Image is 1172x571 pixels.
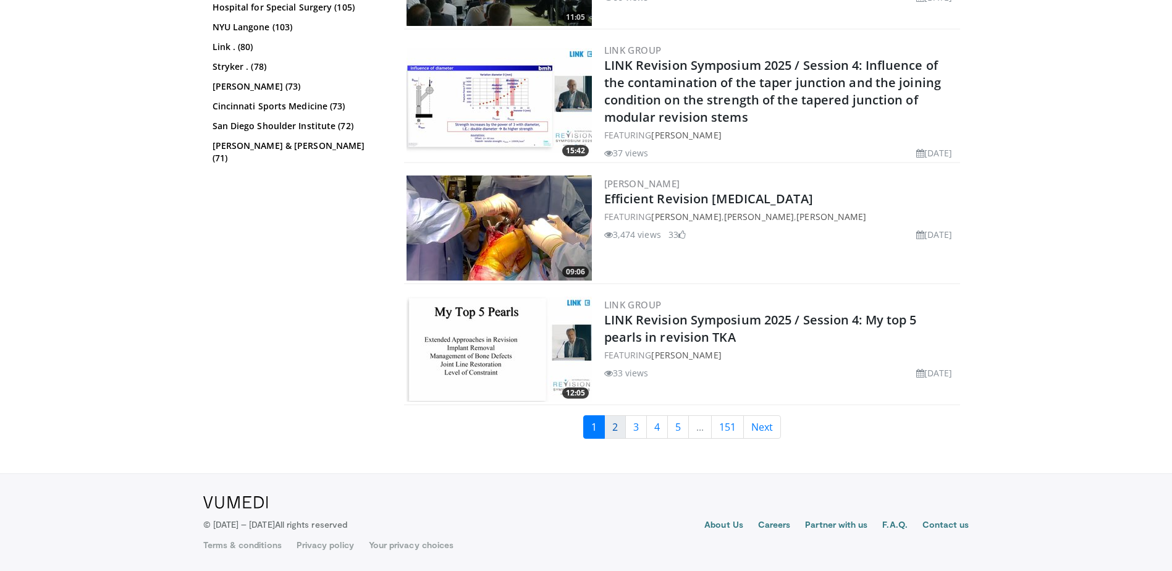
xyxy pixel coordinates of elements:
[604,190,813,207] a: Efficient Revision [MEDICAL_DATA]
[213,41,382,53] a: Link . (80)
[213,100,382,112] a: Cincinnati Sports Medicine (73)
[604,366,649,379] li: 33 views
[604,44,662,56] a: LINK Group
[604,415,626,439] a: 2
[604,177,680,190] a: [PERSON_NAME]
[651,129,721,141] a: [PERSON_NAME]
[604,146,649,159] li: 37 views
[667,415,689,439] a: 5
[203,496,268,509] img: VuMedi Logo
[724,211,794,222] a: [PERSON_NAME]
[916,146,953,159] li: [DATE]
[213,1,382,14] a: Hospital for Special Surgery (105)
[213,120,382,132] a: San Diego Shoulder Institute (72)
[407,48,592,153] img: 00407371-3916-4cec-83bf-867ab9636dff.300x170_q85_crop-smart_upscale.jpg
[562,387,589,399] span: 12:05
[758,518,791,533] a: Careers
[407,297,592,402] img: 9ce52f63-42aa-4f80-9bc9-680607fdc4da.300x170_q85_crop-smart_upscale.jpg
[583,415,605,439] a: 1
[651,349,721,361] a: [PERSON_NAME]
[796,211,866,222] a: [PERSON_NAME]
[604,349,958,362] div: FEATURING
[625,415,647,439] a: 3
[604,228,661,241] li: 3,474 views
[711,415,744,439] a: 151
[604,57,942,125] a: LINK Revision Symposium 2025 / Session 4: Influence of the contamination of the taper junction an...
[668,228,686,241] li: 33
[203,539,282,551] a: Terms & conditions
[407,176,592,281] img: e00b193b-db12-4463-8e78-081f3d7147c5.300x170_q85_crop-smart_upscale.jpg
[213,21,382,33] a: NYU Langone (103)
[562,145,589,156] span: 15:42
[275,519,347,530] span: All rights reserved
[213,140,382,164] a: [PERSON_NAME] & [PERSON_NAME] (71)
[203,518,348,531] p: © [DATE] – [DATE]
[604,311,917,345] a: LINK Revision Symposium 2025 / Session 4: My top 5 pearls in revision TKA
[651,211,721,222] a: [PERSON_NAME]
[916,366,953,379] li: [DATE]
[297,539,354,551] a: Privacy policy
[882,518,907,533] a: F.A.Q.
[646,415,668,439] a: 4
[562,12,589,23] span: 11:05
[562,266,589,277] span: 09:06
[407,176,592,281] a: 09:06
[704,518,743,533] a: About Us
[213,61,382,73] a: Stryker . (78)
[604,298,662,311] a: LINK Group
[743,415,781,439] a: Next
[213,80,382,93] a: [PERSON_NAME] (73)
[404,415,960,439] nav: Search results pages
[922,518,969,533] a: Contact us
[369,539,453,551] a: Your privacy choices
[407,297,592,402] a: 12:05
[407,48,592,153] a: 15:42
[604,210,958,223] div: FEATURING , ,
[916,228,953,241] li: [DATE]
[604,129,958,142] div: FEATURING
[805,518,867,533] a: Partner with us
